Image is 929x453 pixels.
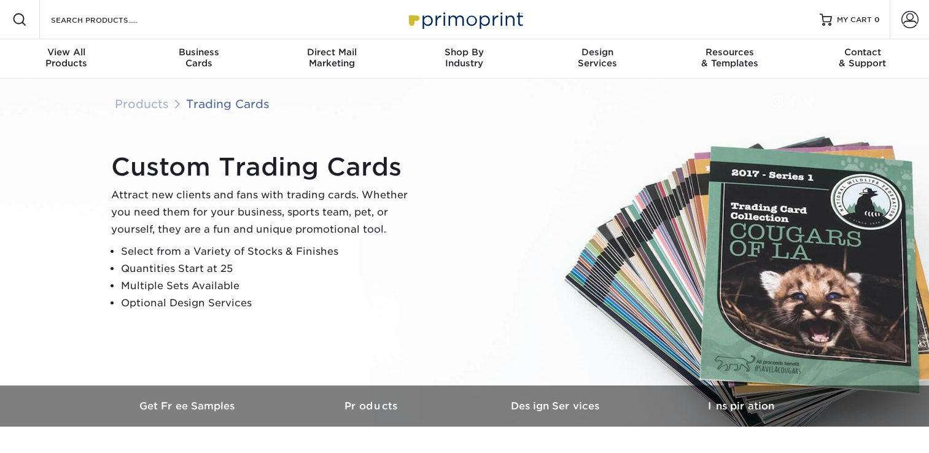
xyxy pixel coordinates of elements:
[265,39,398,79] a: Direct MailMarketing
[281,400,465,412] h3: Products
[281,385,465,427] a: Products
[796,39,929,79] a: Contact& Support
[649,400,833,412] h3: Inspiration
[837,15,872,25] span: MY CART
[121,295,418,312] li: Optional Design Services
[96,385,281,427] a: Get Free Samples
[398,47,531,58] span: Shop By
[796,47,929,58] span: Contact
[121,243,418,260] li: Select from a Variety of Stocks & Finishes
[111,152,418,182] h1: Custom Trading Cards
[133,47,265,69] div: Cards
[121,277,418,295] li: Multiple Sets Available
[664,47,796,58] span: Resources
[133,39,265,79] a: BusinessCards
[398,39,531,79] a: Shop ByIndustry
[531,39,664,79] a: DesignServices
[398,47,531,69] div: Industry
[664,47,796,69] div: & Templates
[403,6,526,33] img: Primoprint
[265,47,398,58] span: Direct Mail
[133,47,265,58] span: Business
[111,187,418,238] p: Attract new clients and fans with trading cards. Whether you need them for your business, sports ...
[796,47,929,69] div: & Support
[874,15,880,24] span: 0
[50,12,169,27] input: SEARCH PRODUCTS.....
[465,400,649,412] h3: Design Services
[649,385,833,427] a: Inspiration
[186,97,270,110] a: Trading Cards
[465,385,649,427] a: Design Services
[664,39,796,79] a: Resources& Templates
[531,47,664,69] div: Services
[531,47,664,58] span: Design
[96,400,281,412] h3: Get Free Samples
[121,260,418,277] li: Quantities Start at 25
[265,47,398,69] div: Marketing
[115,97,169,110] a: Products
